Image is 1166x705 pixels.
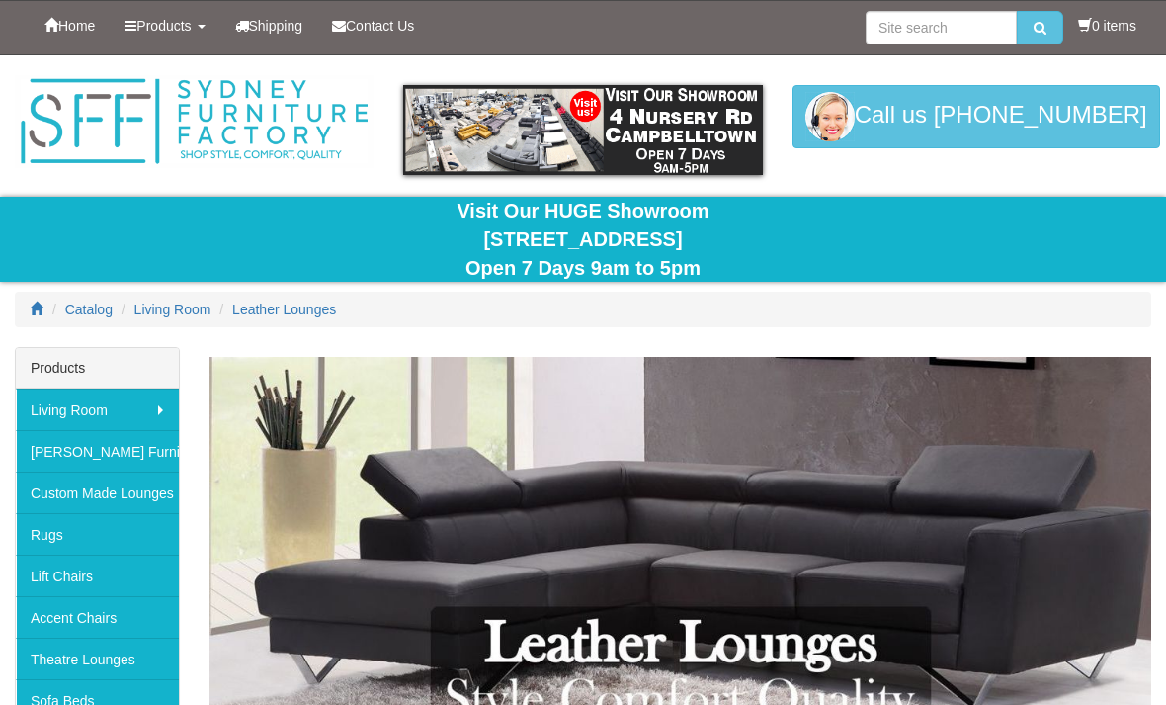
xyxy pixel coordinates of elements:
[249,18,303,34] span: Shipping
[16,596,179,638] a: Accent Chairs
[136,18,191,34] span: Products
[58,18,95,34] span: Home
[15,197,1151,282] div: Visit Our HUGE Showroom [STREET_ADDRESS] Open 7 Days 9am to 5pm
[30,1,110,50] a: Home
[16,638,179,679] a: Theatre Lounges
[16,555,179,596] a: Lift Chairs
[65,302,113,317] a: Catalog
[16,348,179,389] div: Products
[866,11,1017,44] input: Site search
[16,389,179,430] a: Living Room
[220,1,318,50] a: Shipping
[232,302,336,317] a: Leather Lounges
[110,1,219,50] a: Products
[403,85,762,175] img: showroom.gif
[317,1,429,50] a: Contact Us
[16,430,179,472] a: [PERSON_NAME] Furniture
[134,302,211,317] a: Living Room
[16,472,179,513] a: Custom Made Lounges
[346,18,414,34] span: Contact Us
[1078,16,1136,36] li: 0 items
[15,75,374,168] img: Sydney Furniture Factory
[16,513,179,555] a: Rugs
